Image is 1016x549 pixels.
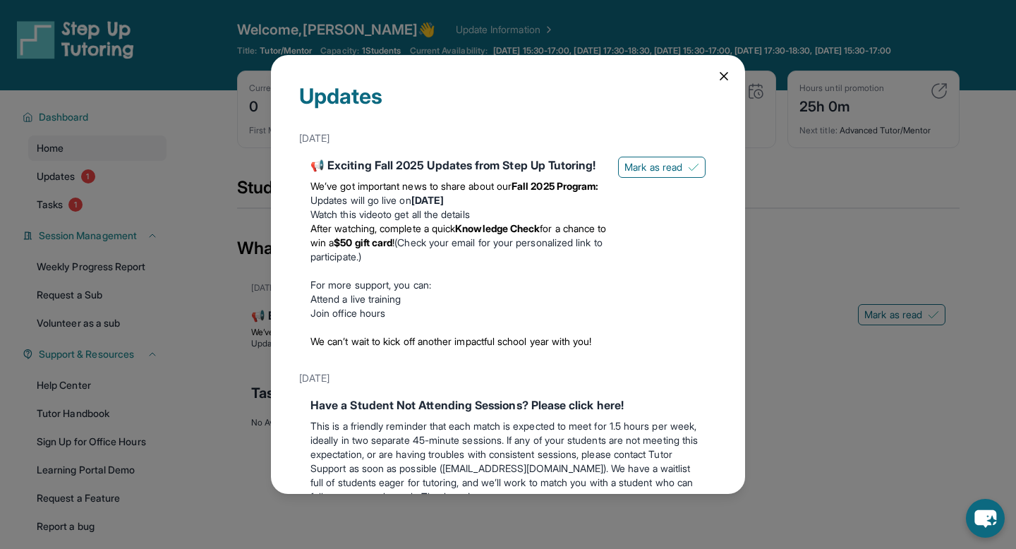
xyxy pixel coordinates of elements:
li: Updates will go live on [310,193,607,207]
a: Join office hours [310,307,385,319]
span: After watching, complete a quick [310,222,455,234]
span: We’ve got important news to share about our [310,180,512,192]
strong: [DATE] [411,194,444,206]
strong: Fall 2025 Program: [512,180,598,192]
button: Mark as read [618,157,706,178]
div: [DATE] [299,366,717,391]
p: For more support, you can: [310,278,607,292]
a: Watch this video [310,208,383,220]
img: Mark as read [688,162,699,173]
span: We can’t wait to kick off another impactful school year with you! [310,335,592,347]
strong: Knowledge Check [455,222,540,234]
div: Have a Student Not Attending Sessions? Please click here! [310,397,706,414]
span: Mark as read [624,160,682,174]
button: chat-button [966,499,1005,538]
div: 📢 Exciting Fall 2025 Updates from Step Up Tutoring! [310,157,607,174]
div: [DATE] [299,126,717,151]
p: This is a friendly reminder that each match is expected to meet for 1.5 hours per week, ideally i... [310,419,706,504]
strong: $50 gift card [334,236,392,248]
a: Attend a live training [310,293,401,305]
li: (Check your email for your personalized link to participate.) [310,222,607,264]
li: to get all the details [310,207,607,222]
div: Updates [299,83,717,126]
span: ! [392,236,394,248]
